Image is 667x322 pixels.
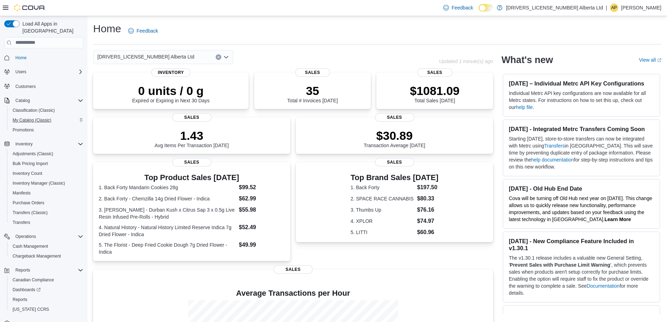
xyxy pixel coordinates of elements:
button: Operations [13,232,39,241]
span: Sales [417,68,452,77]
h3: Top Brand Sales [DATE] [350,173,438,182]
strong: Prevent Sales with Purchase Limit Warning [510,262,610,268]
span: Purchase Orders [10,199,83,207]
a: Canadian Compliance [10,276,57,284]
span: Chargeback Management [10,252,83,260]
button: Adjustments (Classic) [7,149,86,159]
span: Dashboards [10,286,83,294]
dd: $74.97 [417,217,438,225]
span: Transfers (Classic) [13,210,48,215]
button: Operations [1,232,86,241]
span: My Catalog (Classic) [13,117,51,123]
span: Classification (Classic) [10,106,83,115]
a: [US_STATE] CCRS [10,305,52,314]
span: Washington CCRS [10,305,83,314]
p: $30.89 [364,129,425,143]
span: Sales [172,158,211,166]
p: Starting [DATE], store-to-store transfers can now be integrated with Metrc using in [GEOGRAPHIC_D... [509,135,654,170]
a: Promotions [10,126,37,134]
p: The v1.30.1 release includes a valuable new General Setting, ' ', which prevents sales when produ... [509,254,654,296]
dt: 2. SPACE RACE CANNABIS [350,195,414,202]
span: Purchase Orders [13,200,44,206]
p: [DRIVERS_LICENSE_NUMBER] Alberta Ltd [506,4,603,12]
dd: $76.16 [417,206,438,214]
a: Dashboards [10,286,43,294]
dd: $62.99 [239,194,285,203]
dt: 5. The Florist - Deep Fried Cookie Dough 7g Dried Flower - Indica [99,241,236,255]
button: Canadian Compliance [7,275,86,285]
span: Sales [273,265,313,274]
span: Bulk Pricing Import [13,161,48,166]
span: Catalog [15,98,30,103]
span: Transfers (Classic) [10,208,83,217]
span: Classification (Classic) [13,108,55,113]
button: Clear input [216,54,221,60]
button: Manifests [7,188,86,198]
h3: Top Product Sales [DATE] [99,173,285,182]
span: [DRIVERS_LICENSE_NUMBER] Alberta Ltd [97,53,194,61]
dt: 3. [PERSON_NAME] - Durban Kush x Citrus Sap 3 x 0.5g Live Resin Infused Pre-Rolls - Hybrid [99,206,236,220]
span: Feedback [452,4,473,11]
p: 1.43 [155,129,229,143]
span: Sales [375,113,414,122]
span: Manifests [10,189,83,197]
dd: $52.49 [239,223,285,232]
h4: Average Transactions per Hour [99,289,487,297]
button: Catalog [13,96,33,105]
span: Canadian Compliance [10,276,83,284]
input: Dark Mode [479,4,493,12]
span: Catalog [13,96,83,105]
span: Customers [15,84,36,89]
button: Customers [1,81,86,91]
div: Total # Invoices [DATE] [287,84,338,103]
button: Chargeback Management [7,251,86,261]
p: 35 [287,84,338,98]
span: Users [15,69,26,75]
span: Inventory [151,68,190,77]
a: help documentation [531,157,574,163]
a: Customers [13,82,39,91]
span: Inventory Manager (Classic) [10,179,83,187]
span: Customers [13,82,83,90]
p: | [606,4,607,12]
button: Reports [1,265,86,275]
div: Avg Items Per Transaction [DATE] [155,129,229,148]
a: Inventory Count [10,169,45,178]
span: Inventory Manager (Classic) [13,180,65,186]
span: Operations [15,234,36,239]
span: Reports [13,266,83,274]
button: Users [1,67,86,77]
dt: 1. Back Forty Mandarin Cookies 28g [99,184,236,191]
dt: 5. LITTI [350,229,414,236]
a: Learn More [605,217,631,222]
dt: 4. XPLOR [350,218,414,225]
div: Amanda Pedersen [610,4,618,12]
p: 0 units / 0 g [132,84,210,98]
button: Users [13,68,29,76]
a: Reports [10,295,30,304]
dd: $197.50 [417,183,438,192]
p: Updated 1 minute(s) ago [439,59,493,64]
span: Operations [13,232,83,241]
a: Feedback [125,24,161,38]
span: Transfers [13,220,30,225]
span: Sales [172,113,211,122]
p: Individual Metrc API key configurations are now available for all Metrc states. For instructions ... [509,90,654,111]
button: Inventory Manager (Classic) [7,178,86,188]
a: Manifests [10,189,33,197]
h2: What's new [501,54,553,66]
h3: [DATE] – Individual Metrc API Key Configurations [509,80,654,87]
span: Sales [295,68,330,77]
h3: [DATE] - New Compliance Feature Included in v1.30.1 [509,238,654,252]
dt: 3. Thumbs Up [350,206,414,213]
span: Inventory [13,140,83,148]
span: Canadian Compliance [13,277,54,283]
span: Inventory [15,141,33,147]
dd: $60.96 [417,228,438,237]
span: Adjustments (Classic) [10,150,83,158]
button: Transfers (Classic) [7,208,86,218]
span: Transfers [10,218,83,227]
span: AP [611,4,617,12]
a: Purchase Orders [10,199,47,207]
